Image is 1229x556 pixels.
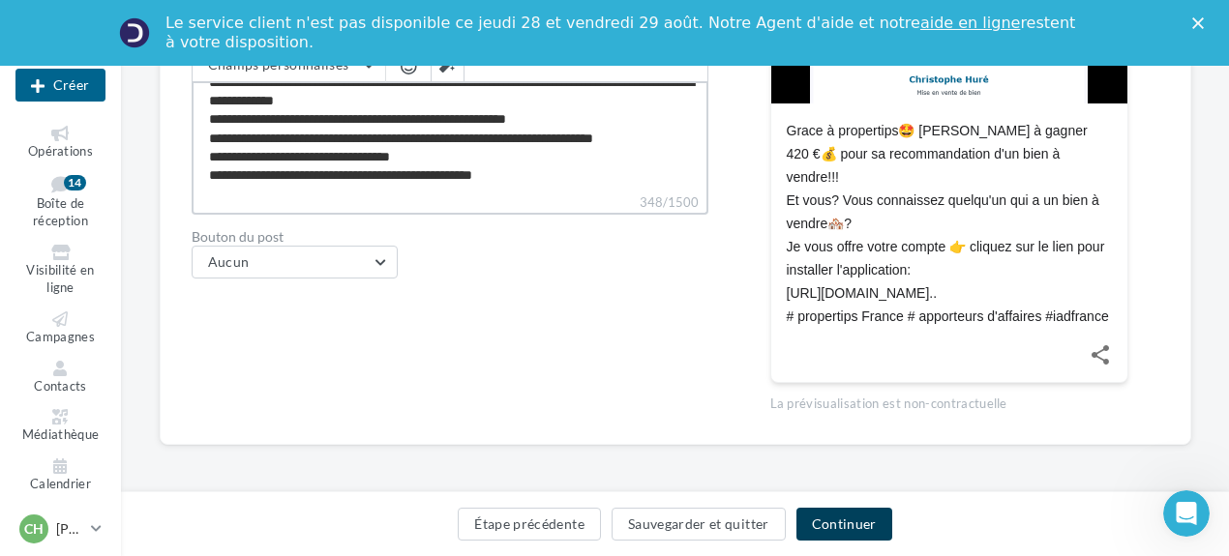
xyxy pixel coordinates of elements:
a: Calendrier [15,454,105,496]
button: Étape précédente [458,508,601,541]
div: Fermer [1192,17,1212,29]
span: Boîte de réception [33,195,88,229]
label: 348/1500 [192,192,708,215]
button: Continuer [796,508,892,541]
span: Visibilité en ligne [26,262,94,296]
button: Aucun [192,246,399,278]
span: Aucun [208,253,250,270]
span: Contacts [34,378,87,394]
div: 14 [64,175,86,190]
span: Calendrier [30,476,91,491]
a: Visibilité en ligne [15,241,105,300]
button: Créer [15,69,105,102]
a: Opérations [15,122,105,163]
iframe: Intercom live chat [1163,490,1210,537]
div: Nouvelle campagne [15,69,105,102]
a: CH [PERSON_NAME] [15,511,105,547]
a: aide en ligne [920,14,1020,32]
a: Contacts [15,357,105,398]
span: CH [24,519,44,539]
span: Opérations [28,143,93,159]
div: La prévisualisation est non-contractuelle [770,388,1128,413]
img: Profile image for Service-Client [119,17,150,48]
a: Médiathèque [15,405,105,447]
p: [PERSON_NAME] [56,519,83,539]
div: Grace à propertips🤩 [PERSON_NAME] à gagner 420 €💰 pour sa recommandation d'un bien à vendre!!! Et... [787,119,1112,328]
a: Campagnes [15,307,105,349]
span: Campagnes [26,329,95,344]
a: Boîte de réception14 [15,171,105,233]
div: Le service client n'est pas disponible ce jeudi 28 et vendredi 29 août. Notre Agent d'aide et not... [165,14,1079,52]
label: Bouton du post [192,230,708,244]
button: Sauvegarder et quitter [612,508,786,541]
span: Médiathèque [22,426,100,442]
